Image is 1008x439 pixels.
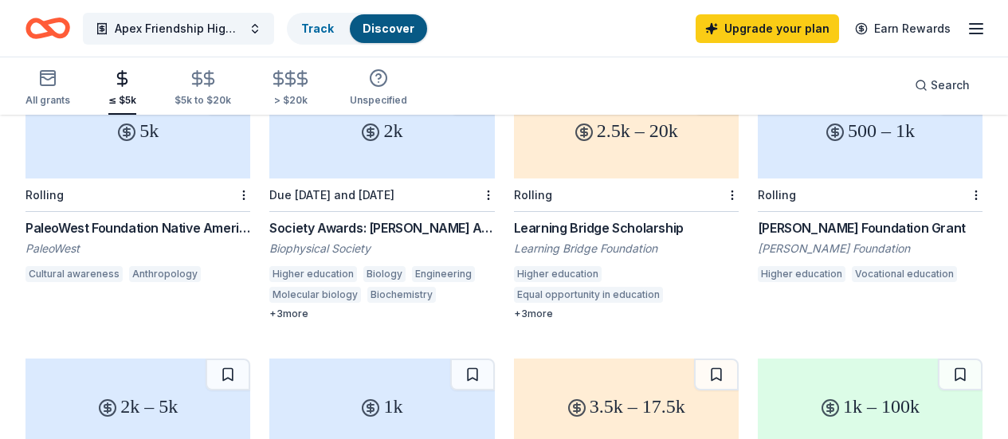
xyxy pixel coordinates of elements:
[269,308,494,320] div: + 3 more
[25,94,70,107] div: All grants
[129,266,201,282] div: Anthropology
[696,14,839,43] a: Upgrade your plan
[269,83,494,178] div: 2k
[758,241,983,257] div: [PERSON_NAME] Foundation
[25,188,64,202] div: Rolling
[350,94,407,107] div: Unspecified
[514,188,552,202] div: Rolling
[287,13,429,45] button: TrackDiscover
[25,83,250,287] a: 5kRollingPaleoWest Foundation Native American ScholarshipPaleoWestCultural awarenessAnthropology
[115,19,242,38] span: Apex Friendship High School Dance Boosters
[175,94,231,107] div: $5k to $20k
[269,266,357,282] div: Higher education
[108,63,136,115] button: ≤ $5k
[514,308,739,320] div: + 3 more
[758,83,983,287] a: 500 – 1kRolling[PERSON_NAME] Foundation Grant[PERSON_NAME] FoundationHigher educationVocational e...
[514,266,602,282] div: Higher education
[758,83,983,178] div: 500 – 1k
[363,22,414,35] a: Discover
[175,63,231,115] button: $5k to $20k
[25,83,250,178] div: 5k
[412,266,475,282] div: Engineering
[25,218,250,237] div: PaleoWest Foundation Native American Scholarship
[442,287,485,303] div: Physics
[301,22,334,35] a: Track
[83,13,274,45] button: Apex Friendship High School Dance Boosters
[367,287,436,303] div: Biochemistry
[25,10,70,47] a: Home
[350,62,407,115] button: Unspecified
[269,94,312,107] div: > $20k
[269,188,394,202] div: Due [DATE] and [DATE]
[269,63,312,115] button: > $20k
[514,218,739,237] div: Learning Bridge Scholarship
[25,62,70,115] button: All grants
[514,83,739,178] div: 2.5k – 20k
[108,94,136,107] div: ≤ $5k
[269,241,494,257] div: Biophysical Society
[758,218,983,237] div: [PERSON_NAME] Foundation Grant
[902,69,983,101] button: Search
[514,287,663,303] div: Equal opportunity in education
[758,188,796,202] div: Rolling
[269,218,494,237] div: Society Awards: [PERSON_NAME] Award
[514,83,739,320] a: 2.5k – 20kRollingLearning Bridge ScholarshipLearning Bridge FoundationHigher educationEqual oppor...
[269,83,494,320] a: 2kDue [DATE] and [DATE]Society Awards: [PERSON_NAME] AwardBiophysical SocietyHigher educationBiol...
[25,266,123,282] div: Cultural awareness
[25,241,250,257] div: PaleoWest
[852,266,957,282] div: Vocational education
[363,266,406,282] div: Biology
[514,241,739,257] div: Learning Bridge Foundation
[845,14,960,43] a: Earn Rewards
[758,266,845,282] div: Higher education
[931,76,970,95] span: Search
[269,287,361,303] div: Molecular biology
